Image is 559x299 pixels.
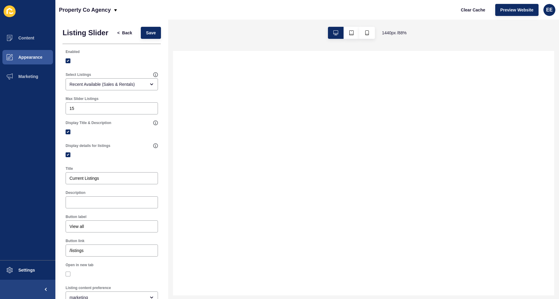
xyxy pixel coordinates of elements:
span: 1440 px / 88 % [382,30,407,36]
label: Open in new tab [66,263,94,267]
span: Clear Cache [461,7,485,13]
label: Title [66,166,73,171]
label: Button link [66,238,85,243]
span: Save [146,30,156,36]
button: <Back [112,27,137,39]
h1: Listing Slider [63,29,108,37]
iframe: To enrich screen reader interactions, please activate Accessibility in Grammarly extension settings [173,51,554,295]
span: EE [546,7,552,13]
label: Select Listings [66,72,91,77]
span: < [117,30,120,36]
div: open menu [66,78,158,90]
button: Clear Cache [456,4,490,16]
label: Button label [66,214,86,219]
button: Save [141,27,161,39]
span: Preview Website [500,7,533,13]
p: Property Co Agency [59,2,111,17]
label: Display details for listings [66,143,110,148]
span: Back [122,30,132,36]
label: Description [66,190,85,195]
label: Enabled [66,49,80,54]
label: Display Title & Description [66,120,111,125]
button: Preview Website [495,4,539,16]
label: Max Slider Listings [66,96,98,101]
label: Listing content preference [66,285,111,290]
